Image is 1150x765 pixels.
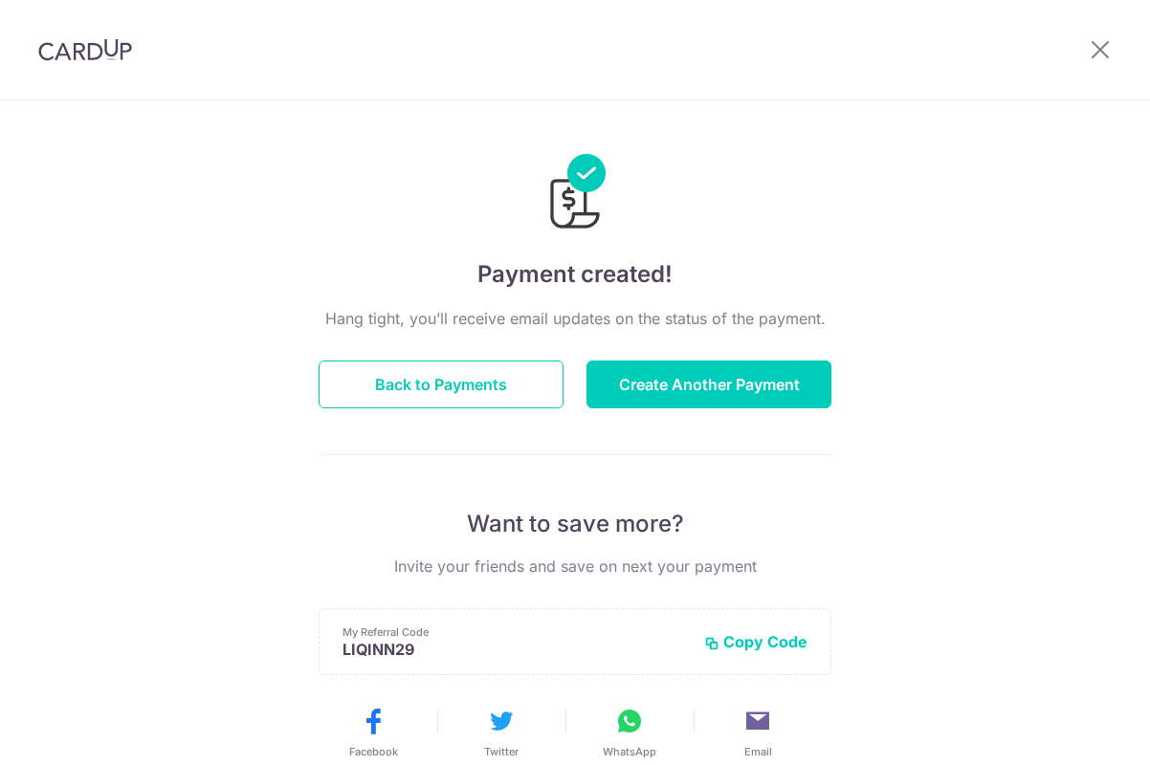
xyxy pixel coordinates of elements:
[343,624,689,640] p: My Referral Code
[704,632,807,651] button: Copy Code
[38,38,132,61] img: CardUp
[544,154,606,234] img: Payments
[586,361,831,408] button: Create Another Payment
[701,706,814,759] button: Email
[445,706,558,759] button: Twitter
[573,706,686,759] button: WhatsApp
[319,257,831,292] h4: Payment created!
[317,706,430,759] button: Facebook
[319,361,564,408] button: Back to Payments
[603,744,656,759] span: WhatsApp
[484,744,519,759] span: Twitter
[319,555,831,578] p: Invite your friends and save on next your payment
[744,744,772,759] span: Email
[319,307,831,330] p: Hang tight, you’ll receive email updates on the status of the payment.
[319,509,831,539] p: Want to save more?
[349,744,398,759] span: Facebook
[343,640,689,659] p: LIQINN29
